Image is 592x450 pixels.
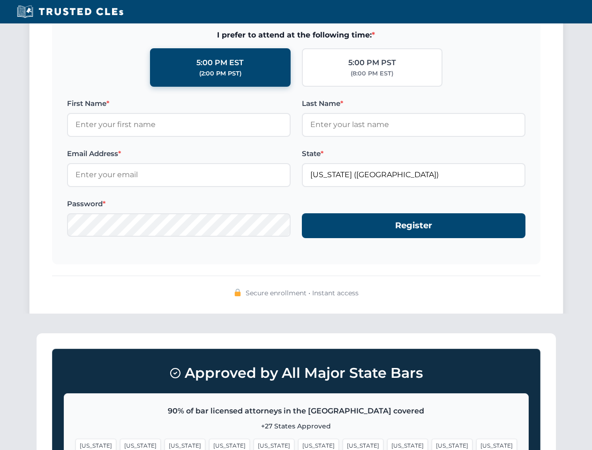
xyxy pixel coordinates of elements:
[302,213,525,238] button: Register
[67,163,291,187] input: Enter your email
[67,148,291,159] label: Email Address
[348,57,396,69] div: 5:00 PM PST
[67,198,291,210] label: Password
[67,98,291,109] label: First Name
[351,69,393,78] div: (8:00 PM EST)
[302,113,525,136] input: Enter your last name
[14,5,126,19] img: Trusted CLEs
[302,163,525,187] input: Florida (FL)
[246,288,359,298] span: Secure enrollment • Instant access
[75,421,517,431] p: +27 States Approved
[67,113,291,136] input: Enter your first name
[64,360,529,386] h3: Approved by All Major State Bars
[196,57,244,69] div: 5:00 PM EST
[67,29,525,41] span: I prefer to attend at the following time:
[302,148,525,159] label: State
[234,289,241,296] img: 🔒
[199,69,241,78] div: (2:00 PM PST)
[302,98,525,109] label: Last Name
[75,405,517,417] p: 90% of bar licensed attorneys in the [GEOGRAPHIC_DATA] covered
